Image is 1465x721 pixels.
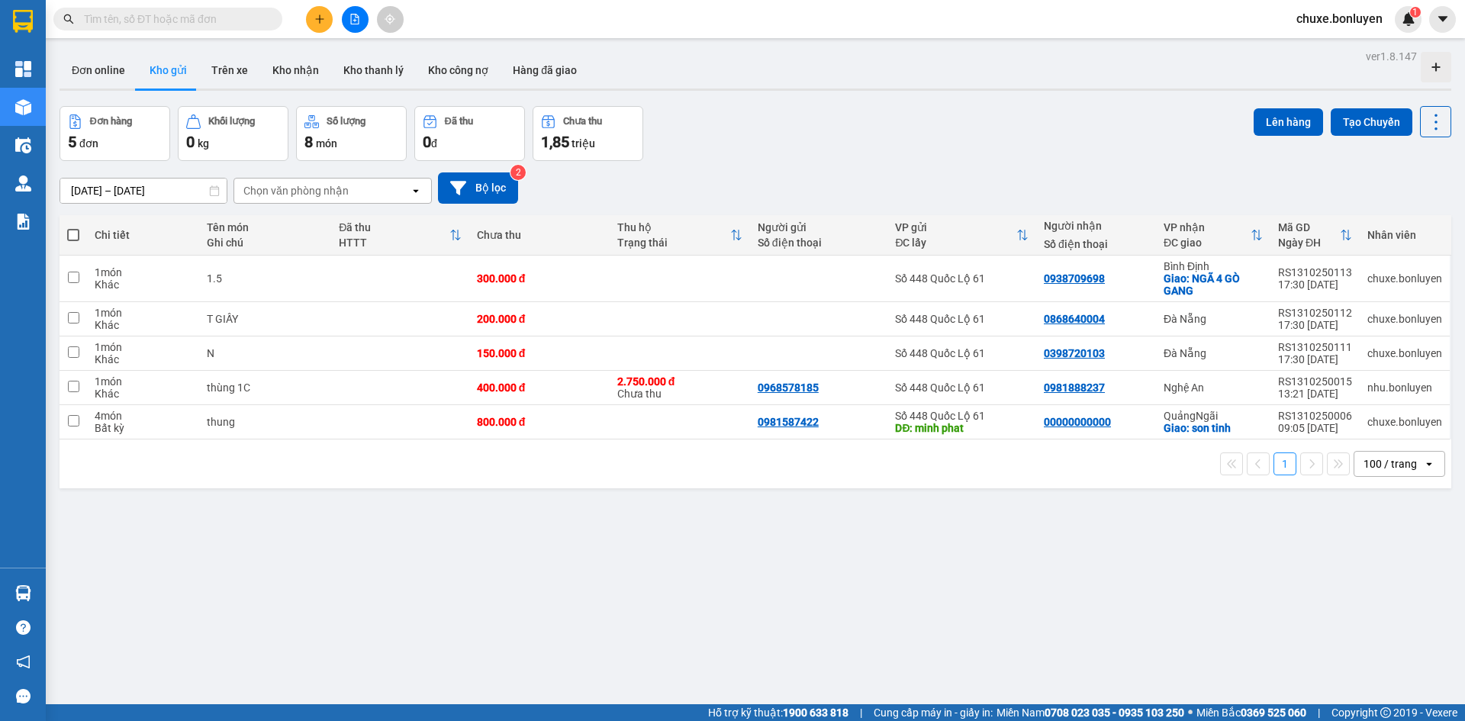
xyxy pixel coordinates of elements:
svg: open [410,185,422,197]
div: Ghi chú [207,237,324,249]
span: | [860,704,862,721]
sup: 1 [1410,7,1421,18]
span: đ [431,137,437,150]
th: Toggle SortBy [887,215,1036,256]
span: 1 [1412,7,1418,18]
div: chuxe.bonluyen [1367,416,1442,428]
div: ver 1.8.147 [1366,48,1417,65]
div: nhu.bonluyen [1367,381,1442,394]
div: Chưa thu [563,116,602,127]
div: 300.000 đ [477,272,602,285]
div: 800.000 đ [477,416,602,428]
input: Select a date range. [60,179,227,203]
div: HTTT [339,237,449,249]
span: 0 [423,133,431,151]
span: triệu [572,137,595,150]
span: file-add [349,14,360,24]
div: Đơn hàng [90,116,132,127]
div: Mã GD [1278,221,1340,233]
img: dashboard-icon [15,61,31,77]
strong: 1900 633 818 [783,707,848,719]
div: Bình Định [1164,260,1263,272]
div: Số điện thoại [1044,238,1148,250]
button: Bộ lọc [438,172,518,204]
span: ⚪️ [1188,710,1193,716]
button: Khối lượng0kg [178,106,288,161]
button: caret-down [1429,6,1456,33]
div: 09:05 [DATE] [1278,422,1352,434]
span: search [63,14,74,24]
div: Số 448 Quốc Lộ 61 [895,313,1029,325]
img: warehouse-icon [15,137,31,153]
span: chuxe.bonluyen [1284,9,1395,28]
span: Cung cấp máy in - giấy in: [874,704,993,721]
div: T GIẤY [207,313,324,325]
div: Người gửi [758,221,881,233]
span: đơn [79,137,98,150]
div: Giao: NGÃ 4 GÒ GANG [1164,272,1263,297]
div: 13:21 [DATE] [1278,388,1352,400]
div: Ngày ĐH [1278,237,1340,249]
div: Khối lượng [208,116,255,127]
div: Chưa thu [617,375,742,400]
div: 2.750.000 đ [617,375,742,388]
button: Lên hàng [1254,108,1323,136]
div: DĐ: minh phat [895,422,1029,434]
img: warehouse-icon [15,175,31,192]
span: aim [385,14,395,24]
strong: 0369 525 060 [1241,707,1306,719]
div: 0981587422 [758,416,819,428]
div: Khác [95,353,191,365]
div: 17:30 [DATE] [1278,278,1352,291]
div: Đà Nẵng [1164,313,1263,325]
button: Kho thanh lý [331,52,416,89]
img: warehouse-icon [15,99,31,115]
div: Tên món [207,221,324,233]
div: Số 448 Quốc Lộ 61 [895,272,1029,285]
sup: 2 [510,165,526,180]
div: Số lượng [327,116,365,127]
div: Đã thu [339,221,449,233]
div: QuảngNgãi [1164,410,1263,422]
div: Người nhận [1044,220,1148,232]
svg: open [1423,458,1435,470]
span: | [1318,704,1320,721]
div: Bất kỳ [95,422,191,434]
div: RS1310250015 [1278,375,1352,388]
button: Kho công nợ [416,52,501,89]
div: 0938709698 [1044,272,1105,285]
div: Số 448 Quốc Lộ 61 [895,347,1029,359]
div: RS1310250113 [1278,266,1352,278]
div: 1 món [95,266,191,278]
div: 150.000 đ [477,347,602,359]
th: Toggle SortBy [610,215,750,256]
input: Tìm tên, số ĐT hoặc mã đơn [84,11,264,27]
th: Toggle SortBy [1270,215,1360,256]
div: ĐC lấy [895,237,1016,249]
span: message [16,689,31,703]
button: Chưa thu1,85 triệu [533,106,643,161]
strong: 0708 023 035 - 0935 103 250 [1045,707,1184,719]
span: Hỗ trợ kỹ thuật: [708,704,848,721]
button: Số lượng8món [296,106,407,161]
div: Khác [95,278,191,291]
div: ĐC giao [1164,237,1251,249]
button: Đơn online [60,52,137,89]
div: 4 món [95,410,191,422]
th: Toggle SortBy [1156,215,1270,256]
button: 1 [1273,452,1296,475]
span: 0 [186,133,195,151]
div: Số 448 Quốc Lộ 61 [895,410,1029,422]
div: 1 món [95,375,191,388]
span: copyright [1380,707,1391,718]
span: 5 [68,133,76,151]
div: RS1310250006 [1278,410,1352,422]
div: 0968578185 [758,381,819,394]
div: Số 448 Quốc Lộ 61 [895,381,1029,394]
button: Kho gửi [137,52,199,89]
div: 0868640004 [1044,313,1105,325]
div: 100 / trang [1364,456,1417,472]
span: kg [198,137,209,150]
div: 1 món [95,341,191,353]
div: Chi tiết [95,229,191,241]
